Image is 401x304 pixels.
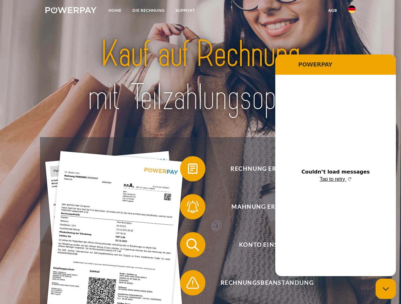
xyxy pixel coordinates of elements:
[61,30,340,121] img: title-powerpay_de.svg
[348,5,356,13] img: de
[180,156,345,181] button: Rechnung erhalten?
[180,194,345,219] button: Mahnung erhalten?
[189,232,345,257] span: Konto einsehen
[170,5,200,16] a: SUPPORT
[45,7,97,13] img: logo-powerpay-white.svg
[185,161,201,177] img: qb_bill.svg
[180,270,345,295] button: Rechnungsbeanstandung
[189,270,345,295] span: Rechnungsbeanstandung
[185,275,201,291] img: qb_warning.svg
[189,156,345,181] span: Rechnung erhalten?
[185,199,201,215] img: qb_bell.svg
[103,5,127,16] a: Home
[189,194,345,219] span: Mahnung erhalten?
[323,5,343,16] a: agb
[180,232,345,257] button: Konto einsehen
[275,54,396,276] iframe: Messaging window
[127,5,170,16] a: DIE RECHNUNG
[185,237,201,253] img: qb_search.svg
[376,279,396,299] iframe: Button to launch messaging window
